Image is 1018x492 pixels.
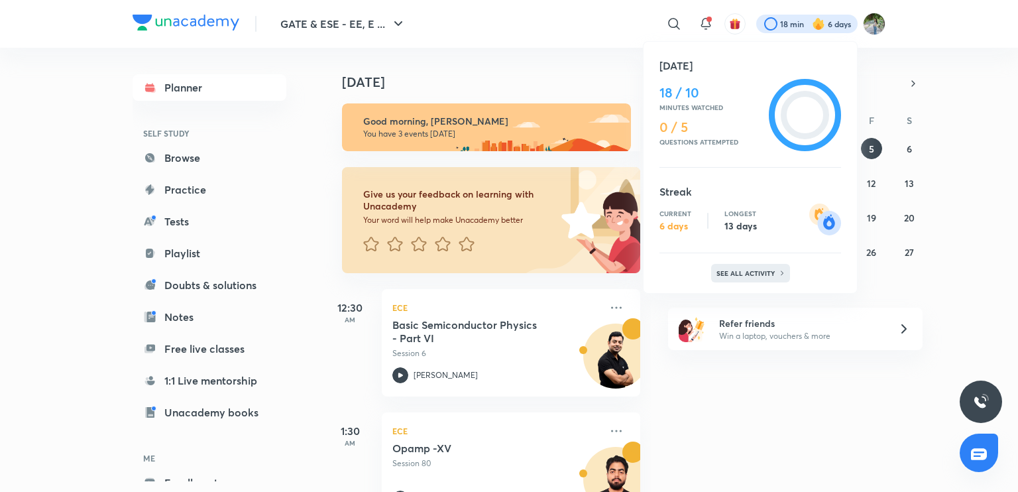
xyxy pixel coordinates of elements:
h4: 18 / 10 [659,85,763,101]
h5: Streak [659,184,841,200]
p: Minutes watched [659,103,763,111]
p: 6 days [659,220,691,232]
p: Questions attempted [659,138,763,146]
p: See all activity [716,269,778,277]
p: 13 days [724,220,757,232]
p: Current [659,210,691,217]
img: streak [809,204,841,235]
h5: [DATE] [659,58,841,74]
p: Longest [724,210,757,217]
h4: 0 / 5 [659,119,763,135]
